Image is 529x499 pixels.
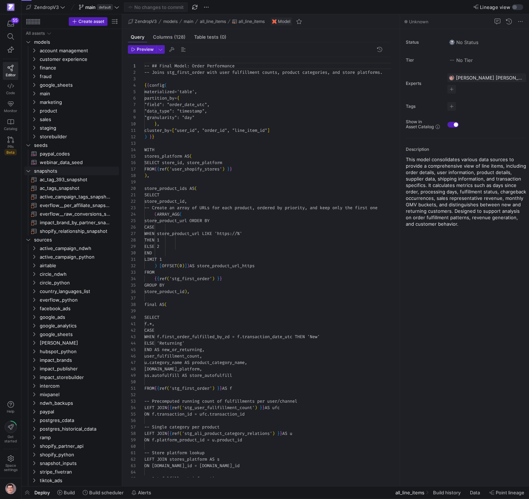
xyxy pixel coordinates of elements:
span: ( [164,302,167,307]
span: active_campaign_python [40,253,118,261]
span: fraud [40,72,118,81]
span: impact_publisher [40,365,118,373]
button: Build scheduler [80,486,127,499]
div: 8 [128,108,136,114]
span: LIMIT 1 [144,256,162,262]
a: Monitor [3,98,18,116]
div: 42 [128,327,136,334]
span: Tags [406,104,442,109]
span: Show in Asset Catalog [406,119,434,129]
span: shopify_python [40,451,118,459]
div: Press SPACE to select this row. [24,89,119,98]
a: everflow__raw_conversions_snapshot​​​​​​​ [24,210,119,218]
span: Query [131,35,144,39]
span: final AS [144,302,164,307]
span: ) [144,134,147,140]
span: CASE [144,224,154,230]
span: ( [164,82,167,88]
span: ac_tag_393_snapshot​​​​​​​ [40,176,111,184]
span: ( [179,211,182,217]
div: 14 [128,147,136,153]
span: { [177,95,179,101]
div: Press SPACE to select this row. [24,63,119,72]
a: everflow__per_affiliate_snapshot​​​​​​​ [24,201,119,210]
div: 34 [128,275,136,282]
span: postgres_cdata [40,416,118,424]
span: Editor [6,73,16,77]
span: } [152,134,154,140]
span: intercom [40,382,118,390]
span: Code [6,91,15,95]
span: ref [159,276,167,282]
span: 'user_shopify_stores' [169,166,222,172]
div: Press SPACE to select this row. [24,287,119,296]
span: snapshot_inputs [40,459,118,467]
span: -- Create an array of URLs for each product, o [144,205,260,211]
span: , [157,121,159,127]
button: No statusNo Status [447,38,480,47]
button: Create asset [69,17,107,26]
div: Press SPACE to select this row. [24,244,119,253]
span: ] [184,263,187,269]
span: marketing [40,98,118,106]
span: OFFSET [162,263,177,269]
div: Press SPACE to select this row. [24,124,119,132]
span: FROM [144,269,154,275]
div: Press SPACE to select this row. [24,227,119,235]
span: store_product_id, [144,198,187,204]
button: maindefault [77,3,121,12]
div: 38 [128,301,136,308]
div: Press SPACE to select this row. [24,235,119,244]
button: Help [3,398,18,417]
div: 27 [128,230,136,237]
div: 16 [128,159,136,166]
span: Columns [153,35,186,39]
span: Model [278,19,290,24]
button: 55 [3,17,18,30]
a: active_campaign_tags_snapshot​​​​​​​ [24,192,119,201]
div: 5 [128,88,136,95]
div: Press SPACE to select this row. [24,253,119,261]
span: staging [40,124,118,132]
div: 11 [128,127,136,134]
div: 18 [128,172,136,179]
span: 'stg_first_order' [169,276,212,282]
span: all_line_items [200,19,226,24]
span: Build history [433,490,461,495]
div: Press SPACE to select this row. [24,98,119,106]
span: shopify_relationship_snapshot​​​​​​​ [40,227,111,235]
button: https://storage.googleapis.com/y42-prod-data-exchange/images/G2kHvxVlt02YItTmblwfhPy4mK5SfUxFU6Tr... [3,481,18,496]
span: paypal_codes​​​​​​ [40,150,111,158]
span: models [34,38,118,46]
span: active_campaign_ndwh [40,244,118,253]
div: Press SPACE to select this row. [24,270,119,278]
button: Data [467,486,485,499]
span: ) [212,276,215,282]
div: Press SPACE to select this row. [24,55,119,63]
img: https://storage.googleapis.com/y42-prod-data-exchange/images/qZXOSqkTtPuVcXVzF40oUlM07HVTwZXfPK0U... [7,4,14,11]
span: stores_platform AS [144,153,189,159]
span: default [97,4,113,10]
img: No status [449,39,455,45]
span: all_line_items [239,19,265,24]
div: Press SPACE to select this row. [24,184,119,192]
span: shopify_partner_api [40,442,118,450]
a: paypal_codes​​​​​​ [24,149,119,158]
span: "granularity": "day" [144,115,194,120]
span: nts, product categories, and store platforms. [270,69,383,75]
span: Status [406,40,442,45]
span: [PERSON_NAME] [PERSON_NAME] [PERSON_NAME] [456,75,523,81]
img: undefined [272,19,276,24]
span: impact_brands [40,356,118,364]
a: PRsBeta [3,134,18,158]
button: all_line_items [230,17,266,26]
span: storebuilder [40,133,118,141]
img: https://storage.googleapis.com/y42-prod-data-exchange/images/G2kHvxVlt02YItTmblwfhPy4mK5SfUxFU6Tr... [5,483,16,494]
button: Point lineage [486,486,528,499]
div: Press SPACE to select this row. [24,321,119,330]
span: airtable [40,262,118,270]
span: main [40,90,118,98]
div: 10 [128,121,136,127]
span: ) [187,263,189,269]
span: Preview [137,47,154,52]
